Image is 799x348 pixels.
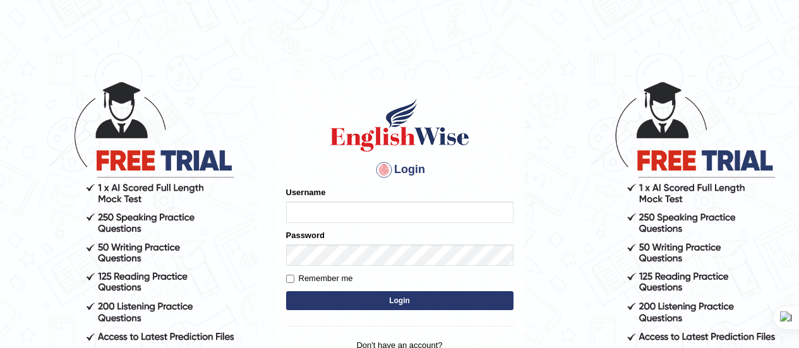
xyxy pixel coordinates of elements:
[286,275,294,283] input: Remember me
[328,97,472,153] img: Logo of English Wise sign in for intelligent practice with AI
[286,272,353,285] label: Remember me
[286,160,514,180] h4: Login
[286,186,326,198] label: Username
[286,291,514,310] button: Login
[286,229,325,241] label: Password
